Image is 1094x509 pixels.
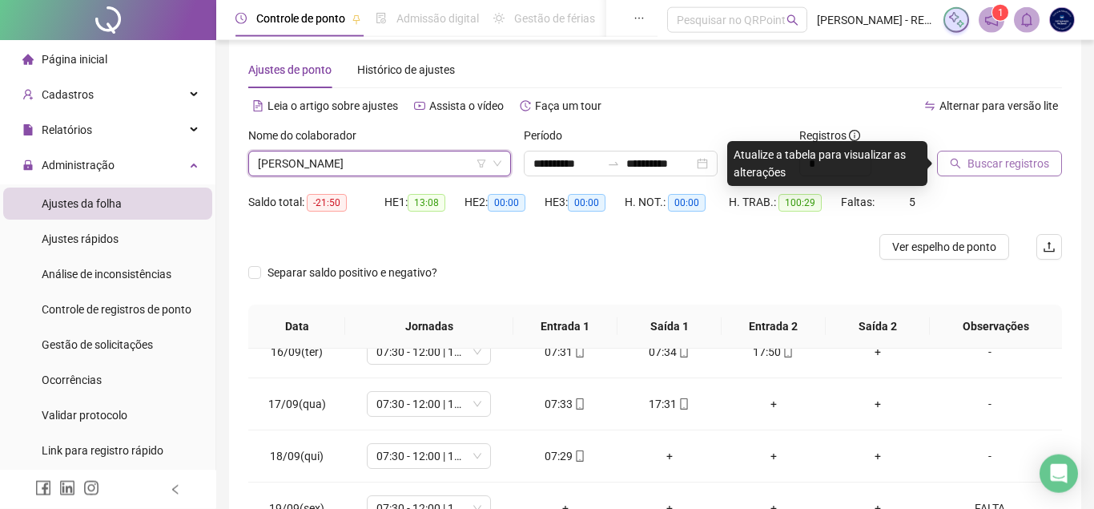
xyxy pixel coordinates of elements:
span: Separar saldo positivo e negativo? [261,264,444,281]
span: mobile [781,346,794,358]
span: to [607,157,620,170]
span: 07:30 - 12:00 | 13:00 - 17:15 [376,340,481,364]
span: Admissão digital [396,12,479,25]
span: Validar protocolo [42,409,127,422]
sup: 1 [992,5,1008,21]
span: file-text [252,100,263,111]
label: Período [524,127,573,144]
th: Saída 1 [617,305,722,349]
span: facebook [35,480,51,496]
span: linkedin [59,480,75,496]
span: lock [22,160,34,171]
span: 07:30 - 12:00 | 13:00 - 17:15 [376,392,481,416]
span: -21:50 [307,194,347,212]
span: ARY COSTA SILVA [258,151,501,176]
span: Gestão de férias [514,12,595,25]
span: 17/09(qua) [268,398,326,410]
span: left [170,484,181,495]
span: Gestão de solicitações [42,338,153,351]
span: sun [493,13,505,24]
span: Alternar para versão lite [939,99,1058,112]
span: 13:08 [408,194,445,212]
span: 100:29 [778,194,822,212]
div: Open Intercom Messenger [1040,454,1078,493]
span: swap-right [607,157,620,170]
span: Página inicial [42,53,107,66]
span: mobile [677,398,690,410]
div: 07:34 [630,343,709,361]
div: - [943,343,1037,361]
span: Administração [42,159,115,172]
th: Entrada 1 [513,305,617,349]
img: sparkle-icon.fc2bf0ac1784a2077858766a79e2daf3.svg [947,11,965,29]
span: pushpin [352,14,361,24]
span: Histórico de ajustes [357,63,455,76]
div: H. NOT.: [625,193,729,212]
span: Leia o artigo sobre ajustes [267,99,398,112]
span: Buscar registros [967,155,1049,172]
div: HE 2: [465,193,545,212]
span: info-circle [849,130,860,141]
span: ellipsis [633,13,645,24]
th: Data [248,305,345,349]
span: Ver espelho de ponto [892,238,996,256]
th: Jornadas [345,305,513,349]
div: - [943,395,1037,413]
span: Ajustes rápidos [42,232,119,245]
div: HE 3: [545,193,625,212]
span: search [950,158,961,169]
span: [PERSON_NAME] - REFRIGERAÇÃO NACIONAL [817,11,934,29]
span: Assista o vídeo [429,99,504,112]
div: 07:31 [526,343,605,361]
span: down [493,159,502,168]
th: Entrada 2 [722,305,826,349]
div: + [734,395,813,413]
span: Cadastros [42,88,94,101]
span: 00:00 [488,194,525,212]
span: swap [924,100,935,111]
span: Observações [943,317,1049,335]
label: Nome do colaborador [248,127,367,144]
span: clock-circle [235,13,247,24]
button: Ver espelho de ponto [879,234,1009,260]
div: 07:29 [526,447,605,465]
div: Atualize a tabela para visualizar as alterações [727,141,927,186]
div: + [839,447,917,465]
span: mobile [677,346,690,358]
span: Análise de inconsistências [42,268,171,281]
div: + [839,343,917,361]
div: - [943,447,1037,465]
th: Saída 2 [826,305,930,349]
span: 00:00 [568,194,605,212]
span: filter [477,159,486,168]
div: + [630,447,709,465]
span: 16/09(ter) [271,345,323,358]
span: bell [1020,13,1034,27]
span: home [22,54,34,65]
span: mobile [573,450,585,462]
span: mobile [573,398,585,410]
span: Registros [799,127,860,144]
span: Link para registro rápido [42,444,163,457]
span: Faltas: [841,196,877,208]
span: user-add [22,89,34,100]
div: 17:50 [734,343,813,361]
span: 5 [909,196,915,208]
div: + [839,395,917,413]
button: Buscar registros [937,151,1062,176]
span: 00:00 [668,194,706,212]
span: 1 [998,7,1004,18]
div: H. TRAB.: [729,193,841,212]
span: mobile [573,346,585,358]
span: 18/09(qui) [270,450,324,463]
span: Controle de ponto [256,12,345,25]
span: Ajustes da folha [42,197,122,210]
span: instagram [83,480,99,496]
span: file [22,124,34,135]
span: file-done [376,13,387,24]
span: Relatórios [42,123,92,136]
img: 27090 [1050,8,1074,32]
span: Controle de registros de ponto [42,303,191,316]
div: HE 1: [384,193,465,212]
div: 07:33 [526,395,605,413]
